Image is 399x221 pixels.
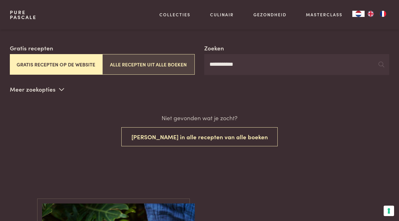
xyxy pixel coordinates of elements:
a: PurePascale [10,10,37,20]
a: EN [365,11,377,17]
aside: Language selected: Nederlands [352,11,389,17]
a: FR [377,11,389,17]
button: Alle recepten uit alle boeken [102,54,195,75]
label: Zoeken [204,44,224,53]
a: Culinair [210,11,234,18]
p: Meer zoekopties [10,85,64,94]
a: Collecties [159,11,190,18]
p: Niet gevonden wat je zocht? [162,113,237,122]
button: Gratis recepten op de website [10,54,102,75]
a: Masterclass [306,11,342,18]
div: Language [352,11,365,17]
ul: Language list [365,11,389,17]
label: Gratis recepten [10,44,53,53]
button: Uw voorkeuren voor toestemming voor trackingtechnologieën [384,206,394,216]
a: NL [352,11,365,17]
button: [PERSON_NAME] in alle recepten van alle boeken [121,127,278,147]
a: Gezondheid [253,11,287,18]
